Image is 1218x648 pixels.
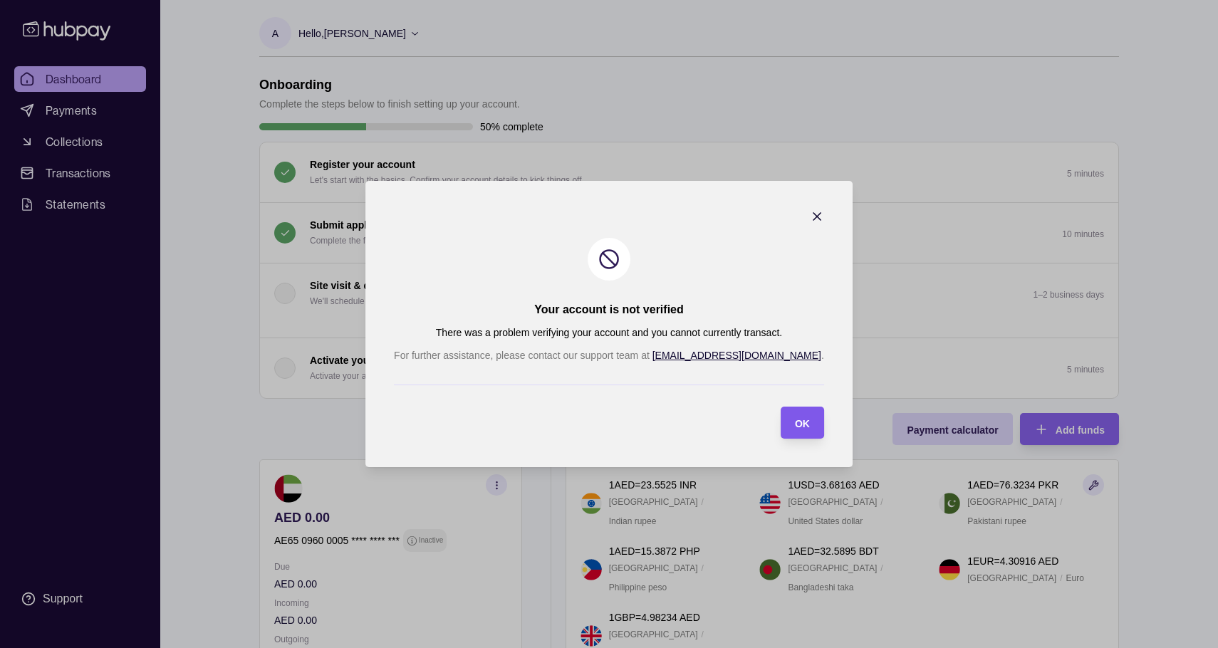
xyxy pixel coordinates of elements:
[781,407,824,439] button: OK
[652,350,821,361] a: [EMAIL_ADDRESS][DOMAIN_NAME]
[534,302,684,318] h2: Your account is not verified
[795,418,810,429] span: OK
[436,325,782,340] p: There was a problem verifying your account and you cannot currently transact.
[394,347,824,363] p: For further assistance, please contact our support team at .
